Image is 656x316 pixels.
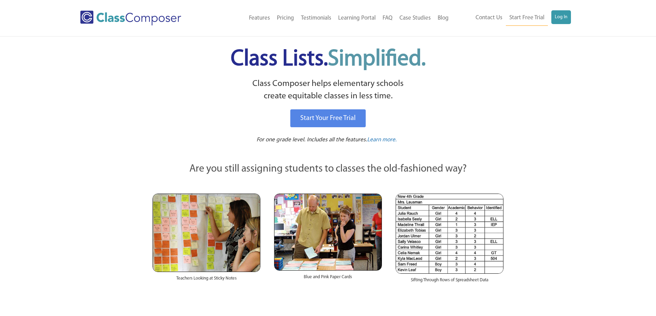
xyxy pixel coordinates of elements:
img: Spreadsheets [396,194,503,274]
nav: Header Menu [209,11,452,26]
a: Start Your Free Trial [290,109,366,127]
img: Teachers Looking at Sticky Notes [153,194,260,272]
img: Blue and Pink Paper Cards [274,194,382,270]
a: Testimonials [298,11,335,26]
a: Features [246,11,273,26]
img: Class Composer [80,11,181,25]
p: Are you still assigning students to classes the old-fashioned way? [153,162,504,177]
a: Log In [551,10,571,24]
span: Start Your Free Trial [300,115,356,122]
div: Blue and Pink Paper Cards [274,271,382,287]
span: For one grade level. Includes all the features. [257,137,367,143]
div: Sifting Through Rows of Spreadsheet Data [396,274,503,290]
span: Class Lists. [231,48,426,70]
div: Teachers Looking at Sticky Notes [153,272,260,288]
a: Contact Us [472,10,506,25]
p: Class Composer helps elementary schools create equitable classes in less time. [152,78,505,103]
a: Learning Portal [335,11,379,26]
a: Case Studies [396,11,434,26]
a: FAQ [379,11,396,26]
a: Blog [434,11,452,26]
a: Learn more. [367,136,397,144]
span: Simplified. [328,48,426,70]
a: Pricing [273,11,298,26]
span: Learn more. [367,137,397,143]
nav: Header Menu [452,10,571,26]
a: Start Free Trial [506,10,548,26]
